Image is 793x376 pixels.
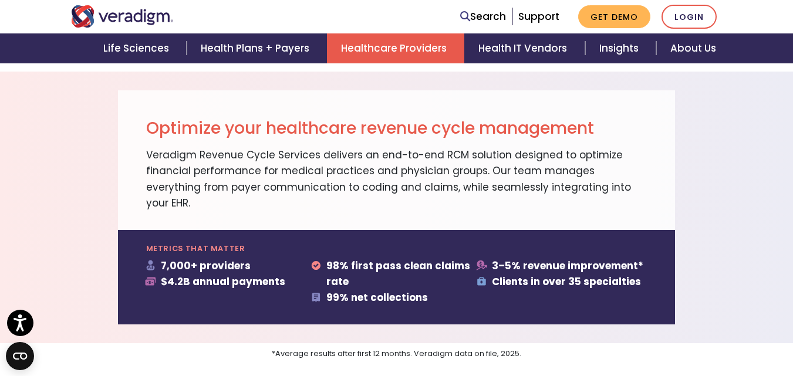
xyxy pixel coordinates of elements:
[146,239,245,258] span: METRICS THAT MATTER
[327,33,464,63] a: Healthcare Providers
[464,33,585,63] a: Health IT Vendors
[6,342,34,370] button: Open CMP widget
[492,258,647,274] li: 3–5% revenue improvement*
[460,9,506,25] a: Search
[161,274,316,290] li: $4.2B annual payments
[187,33,327,63] a: Health Plans + Payers
[578,5,650,28] a: Get Demo
[326,258,482,290] li: 98% first pass clean claims rate
[326,290,482,306] li: 99% net collections
[662,5,717,29] a: Login
[585,33,656,63] a: Insights
[161,258,316,274] li: 7,000+ providers
[492,274,647,290] li: Clients in over 35 specialties
[518,9,559,23] a: Support
[656,33,730,63] a: About Us
[71,5,174,28] img: Veradigm logo
[146,118,647,138] h2: Optimize your healthcare revenue cycle management
[146,147,647,211] p: Veradigm Revenue Cycle Services delivers an end-to-end RCM solution designed to optimize financia...
[89,33,187,63] a: Life Sciences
